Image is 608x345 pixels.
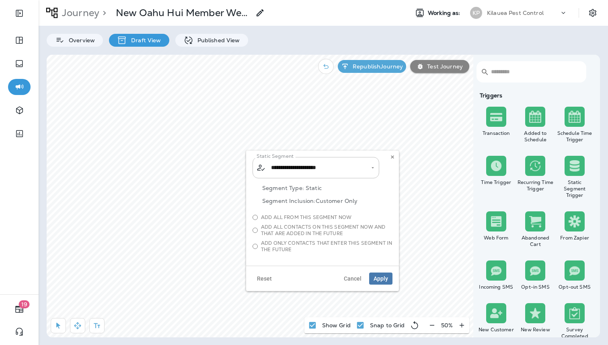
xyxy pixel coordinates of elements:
span: Add all contacts on this segment now and that are added in the future [261,224,392,237]
p: Published View [193,37,240,43]
input: Add only contacts that enter this segment in the future [253,240,258,253]
div: New Review [518,326,554,333]
div: Survey Completed [557,326,593,339]
div: Recurring Time Trigger [518,179,554,192]
div: New Customer [478,326,514,333]
div: Opt-out SMS [557,284,593,290]
p: Segment Inclusion: Customer Only [262,198,392,204]
input: Add all from this segment now [253,214,258,221]
span: Add only contacts that enter this segment in the future [261,240,392,253]
div: Added to Schedule [518,130,554,143]
div: Static Segment Trigger [557,179,593,198]
p: > [99,7,106,19]
button: Expand Sidebar [8,5,31,21]
p: Snap to Grid [370,322,405,328]
div: Triggers [477,92,594,99]
input: Add all contacts on this segment now and that are added in the future [253,224,258,237]
p: Kilauea Pest Control [487,10,544,16]
span: 19 [19,300,30,308]
span: Apply [374,276,388,281]
button: Test Journey [410,60,469,73]
div: Time Trigger [478,179,514,186]
div: Abandoned Cart [518,235,554,248]
p: Overview [65,37,95,43]
div: Incoming SMS [478,284,514,290]
p: Static Segment [257,153,294,159]
span: Cancel [344,276,362,281]
p: Test Journey [424,63,463,70]
p: Show Grid [322,322,351,328]
button: Cancel [339,273,366,285]
div: Opt-in SMS [518,284,554,290]
button: Reset [253,273,276,285]
span: Reset [257,276,272,281]
p: New Oahu Hui Member Welcome [116,7,251,19]
p: Draft View [127,37,161,43]
div: KP [470,7,482,19]
p: Republish Journey [349,63,403,70]
div: Transaction [478,130,514,136]
button: RepublishJourney [338,60,406,73]
div: Schedule Time Trigger [557,130,593,143]
div: From Zapier [557,235,593,241]
button: Open [369,164,376,171]
p: Segment Type: Static [262,185,392,191]
p: 50 % [441,322,453,328]
button: Apply [369,273,392,285]
p: Journey [59,7,99,19]
span: Working as: [428,10,462,17]
button: Settings [585,6,600,20]
div: Web Form [478,235,514,241]
span: Add all from this segment now [261,214,351,221]
button: 19 [8,301,31,317]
